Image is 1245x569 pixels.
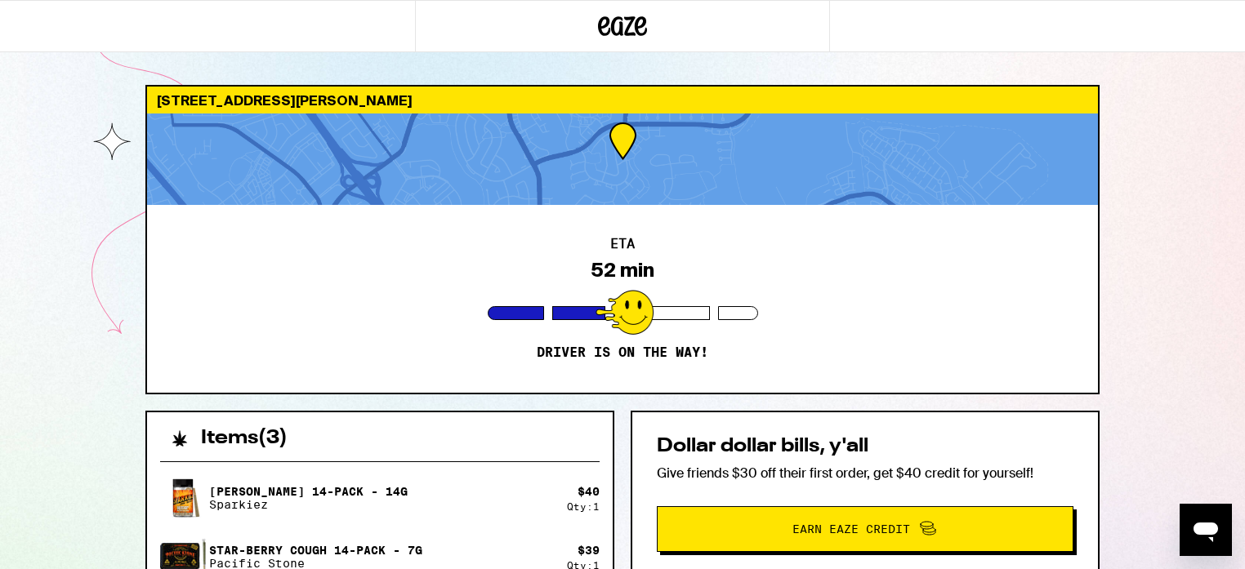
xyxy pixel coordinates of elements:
[537,345,708,361] p: Driver is on the way!
[792,523,910,535] span: Earn Eaze Credit
[657,465,1073,482] p: Give friends $30 off their first order, get $40 credit for yourself!
[610,238,635,251] h2: ETA
[567,501,600,512] div: Qty: 1
[657,437,1073,456] h2: Dollar dollar bills, y'all
[209,498,408,511] p: Sparkiez
[209,485,408,498] p: [PERSON_NAME] 14-Pack - 14g
[160,475,206,521] img: Jack 14-Pack - 14g
[201,429,288,448] h2: Items ( 3 )
[657,506,1073,552] button: Earn Eaze Credit
[209,544,422,557] p: Star-berry Cough 14-Pack - 7g
[578,485,600,498] div: $ 40
[1180,504,1232,556] iframe: Button to launch messaging window, conversation in progress
[578,544,600,557] div: $ 39
[591,259,654,282] div: 52 min
[147,87,1098,113] div: [STREET_ADDRESS][PERSON_NAME]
